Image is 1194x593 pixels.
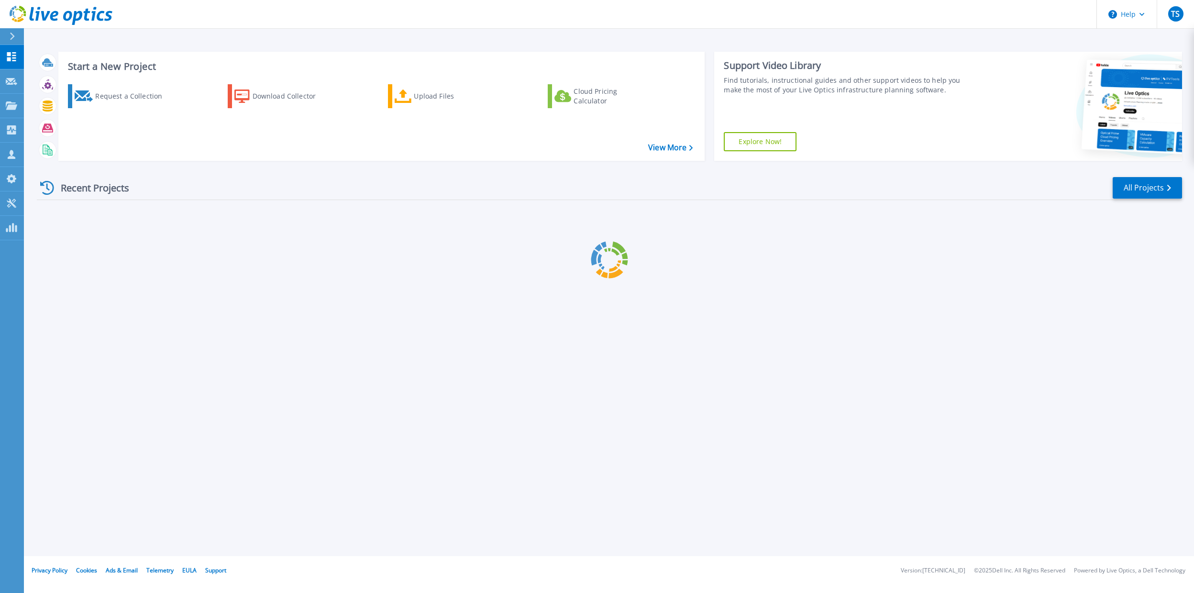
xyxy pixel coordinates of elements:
[548,84,654,108] a: Cloud Pricing Calculator
[253,87,329,106] div: Download Collector
[106,566,138,574] a: Ads & Email
[1113,177,1182,199] a: All Projects
[724,59,965,72] div: Support Video Library
[1074,568,1185,574] li: Powered by Live Optics, a Dell Technology
[648,143,693,152] a: View More
[901,568,965,574] li: Version: [TECHNICAL_ID]
[228,84,334,108] a: Download Collector
[95,87,172,106] div: Request a Collection
[414,87,490,106] div: Upload Files
[205,566,226,574] a: Support
[388,84,495,108] a: Upload Files
[32,566,67,574] a: Privacy Policy
[574,87,650,106] div: Cloud Pricing Calculator
[1171,10,1180,18] span: TS
[68,84,175,108] a: Request a Collection
[724,132,796,151] a: Explore Now!
[76,566,97,574] a: Cookies
[724,76,965,95] div: Find tutorials, instructional guides and other support videos to help you make the most of your L...
[974,568,1065,574] li: © 2025 Dell Inc. All Rights Reserved
[146,566,174,574] a: Telemetry
[68,61,693,72] h3: Start a New Project
[182,566,197,574] a: EULA
[37,176,142,200] div: Recent Projects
